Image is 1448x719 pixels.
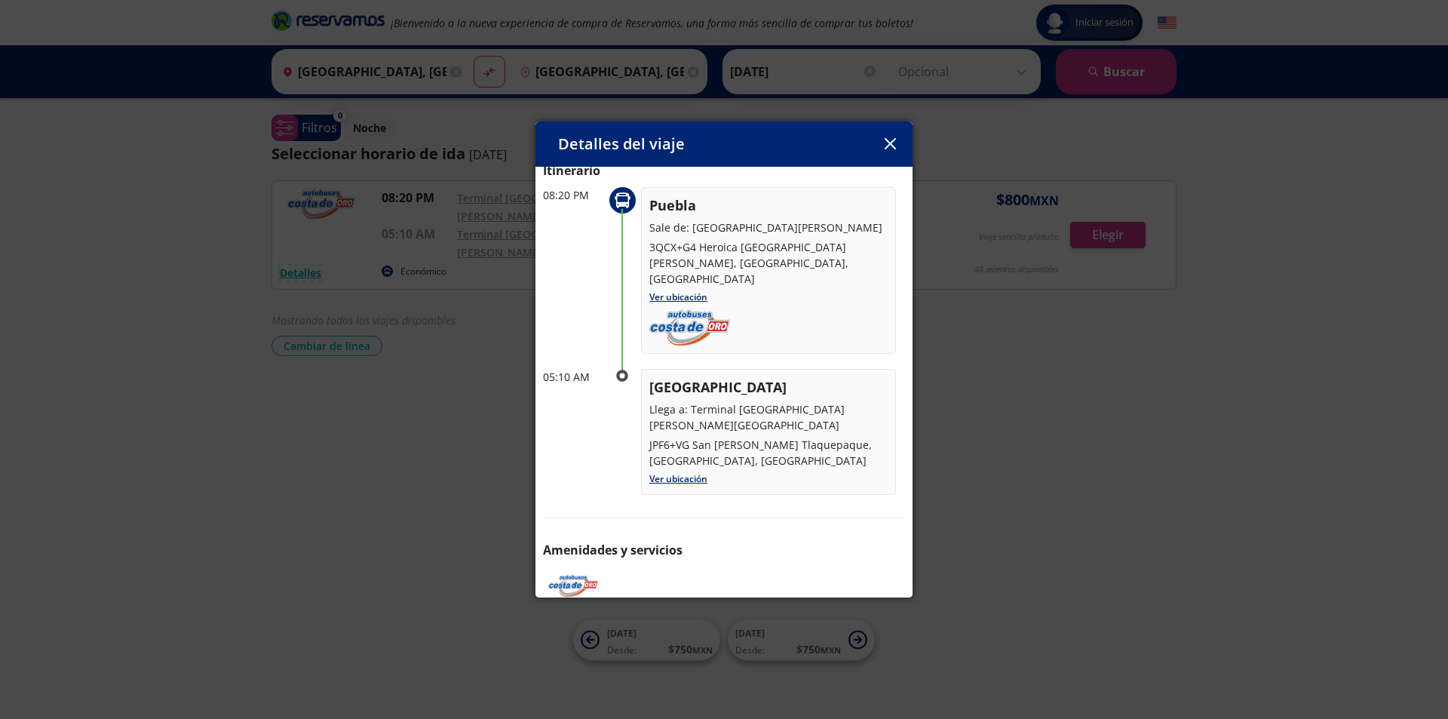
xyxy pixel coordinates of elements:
[543,369,603,385] p: 05:10 AM
[649,377,888,398] p: [GEOGRAPHIC_DATA]
[649,437,888,469] p: JPF6+VG San [PERSON_NAME] Tlaquepaque, [GEOGRAPHIC_DATA], [GEOGRAPHIC_DATA]
[649,309,730,346] img: Logotipo_costa_de_oro.png
[558,133,685,155] p: Detalles del viaje
[649,220,888,235] p: Sale de: [GEOGRAPHIC_DATA][PERSON_NAME]
[543,187,603,203] p: 08:20 PM
[543,574,603,597] img: AUTOBUSES COSTA DE ORO
[649,239,888,287] p: 3QCX+G4 Heroica [GEOGRAPHIC_DATA][PERSON_NAME], [GEOGRAPHIC_DATA], [GEOGRAPHIC_DATA]
[649,195,888,216] p: Puebla
[543,161,905,180] p: Itinerario
[543,541,905,559] p: Amenidades y servicios
[649,472,707,485] a: Ver ubicación
[649,401,888,433] p: Llega a: Terminal [GEOGRAPHIC_DATA] [PERSON_NAME][GEOGRAPHIC_DATA]
[649,290,707,303] a: Ver ubicación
